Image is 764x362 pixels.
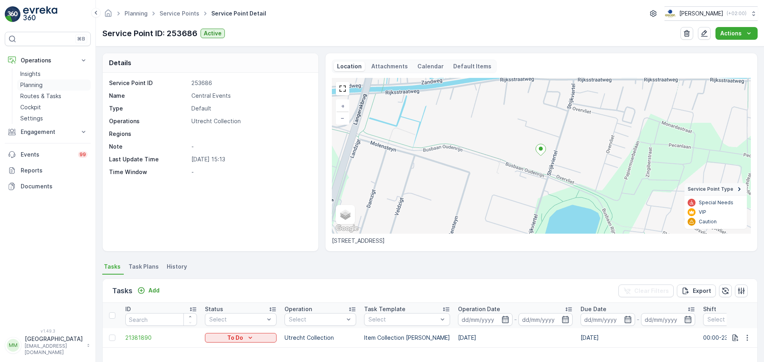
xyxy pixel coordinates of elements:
[104,263,121,271] span: Tasks
[337,83,349,95] a: View Fullscreen
[458,313,513,326] input: dd/mm/yyyy
[371,62,408,70] p: Attachments
[191,168,310,176] p: -
[341,103,345,109] span: +
[17,113,91,124] a: Settings
[17,68,91,79] a: Insights
[205,333,277,343] button: To Do
[17,79,91,91] a: Planning
[518,313,573,326] input: dd/mm/yyyy
[112,285,133,296] p: Tasks
[125,10,148,17] a: Planning
[5,178,91,194] a: Documents
[102,27,197,39] p: Service Point ID: 253686
[453,62,491,70] p: Default Items
[20,81,43,89] p: Planning
[727,10,746,17] p: ( +02:00 )
[5,124,91,140] button: Engagement
[677,285,716,297] button: Export
[201,29,225,38] button: Active
[20,92,61,100] p: Routes & Tasks
[160,10,199,17] a: Service Points
[703,305,716,313] p: Shift
[20,114,43,122] p: Settings
[665,9,676,18] img: basis-logo_rgb2x.png
[104,12,113,19] a: Homepage
[227,334,243,342] p: To Do
[209,316,264,323] p: Select
[693,287,711,295] p: Export
[210,10,268,17] span: Service Point Detail
[7,339,19,352] div: MM
[417,62,444,70] p: Calendar
[80,151,86,158] p: 99
[109,143,188,151] p: Note
[289,316,344,323] p: Select
[699,209,706,215] p: VIP
[5,147,91,163] a: Events99
[109,155,188,163] p: Last Update Time
[337,112,349,124] a: Zoom Out
[337,206,354,223] a: Layers
[665,6,758,21] button: [PERSON_NAME](+02:00)
[577,328,699,347] td: [DATE]
[21,56,75,64] p: Operations
[109,105,188,112] p: Type
[125,305,131,313] p: ID
[337,100,349,112] a: Zoom In
[134,286,163,295] button: Add
[17,91,91,102] a: Routes & Tasks
[5,329,91,333] span: v 1.49.3
[5,52,91,68] button: Operations
[109,130,188,138] p: Regions
[21,166,88,174] p: Reports
[109,58,131,68] p: Details
[634,287,669,295] p: Clear Filters
[684,183,747,196] summary: Service Point Type
[699,199,733,206] p: Special Needs
[25,343,83,356] p: [EMAIL_ADDRESS][DOMAIN_NAME]
[5,335,91,356] button: MM[GEOGRAPHIC_DATA][EMAIL_ADDRESS][DOMAIN_NAME]
[17,102,91,113] a: Cockpit
[707,316,762,323] p: Select
[454,328,577,347] td: [DATE]
[688,186,733,192] span: Service Point Type
[5,6,21,22] img: logo
[191,155,310,163] p: [DATE] 15:13
[332,237,751,245] p: [STREET_ADDRESS]
[281,328,360,347] td: Utrecht Collection
[341,114,345,121] span: −
[191,105,310,112] p: Default
[715,27,758,40] button: Actions
[148,287,160,294] p: Add
[21,128,75,136] p: Engagement
[21,182,88,190] p: Documents
[641,313,696,326] input: dd/mm/yyyy
[109,335,115,341] div: Toggle Row Selected
[720,29,742,37] p: Actions
[205,305,223,313] p: Status
[125,313,197,326] input: Search
[581,313,635,326] input: dd/mm/yyyy
[368,316,438,323] p: Select
[637,315,639,324] p: -
[191,117,310,125] p: Utrecht Collection
[125,334,197,342] a: 21381890
[204,29,222,37] p: Active
[514,315,517,324] p: -
[699,219,717,225] p: Caution
[581,305,606,313] p: Due Date
[129,263,159,271] span: Task Plans
[77,36,85,42] p: ⌘B
[109,79,188,87] p: Service Point ID
[21,151,73,159] p: Events
[167,263,187,271] span: History
[285,305,312,313] p: Operation
[334,223,360,234] img: Google
[618,285,674,297] button: Clear Filters
[458,305,500,313] p: Operation Date
[364,305,405,313] p: Task Template
[360,328,454,347] td: Item Collection [PERSON_NAME]
[334,223,360,234] a: Open this area in Google Maps (opens a new window)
